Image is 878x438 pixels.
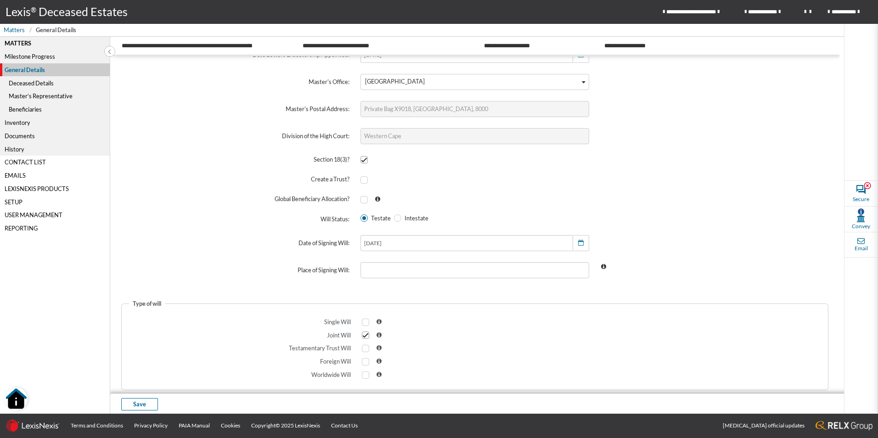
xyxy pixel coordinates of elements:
span: [GEOGRAPHIC_DATA] [363,76,426,88]
a: Matters [4,26,29,34]
label: Date of Signing Will: [116,230,355,257]
span: Email [855,244,868,253]
a: Cookies [215,414,246,438]
label: Place of Signing Will: [116,257,355,284]
label: Section 18(3)? [116,150,355,169]
span: Matters [4,26,25,34]
label: Master's Office: [116,68,355,95]
label: Worldwide Will [120,365,356,384]
label: Testamentary Trust Will [120,339,356,358]
span: Convey [852,222,870,230]
label: Joint Will [120,326,356,345]
a: [MEDICAL_DATA] official updates [717,414,810,438]
label: Create a Trust? [116,169,355,189]
span: Secure [853,195,869,203]
a: Copyright© 2025 LexisNexis [246,414,326,438]
label: Global Beneficiary Allocation? [116,189,355,209]
a: Terms and Conditions [65,414,129,438]
div: Search for option [360,74,589,90]
label: Master's Postal Address: [116,95,355,123]
input: Search for option [428,76,579,77]
a: Privacy Policy [129,414,173,438]
label: Division of the High Court: [116,123,355,150]
label: Single Will [120,313,356,331]
label: Will Status: [116,209,355,230]
button: Open Resource Center [5,387,28,410]
label: Foreign Will [120,352,356,371]
a: PAIA Manual [173,414,215,438]
span: Testate [368,214,391,222]
legend: Type of will [129,300,165,307]
a: Contact Us [326,414,363,438]
p: ® [31,5,39,20]
span: Intestate [401,214,428,222]
img: RELX_logo.65c3eebe.png [816,421,872,431]
img: LexisNexis_logo.0024414d.png [6,419,60,432]
input: yyyy/mm/dd [360,235,572,251]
